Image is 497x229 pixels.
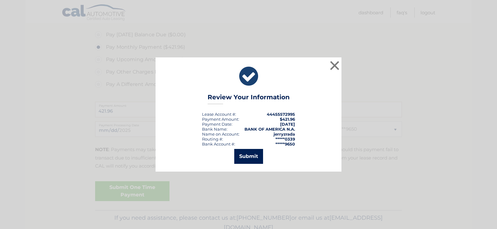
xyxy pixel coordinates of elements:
div: Bank Account #: [202,141,235,146]
div: Payment Amount: [202,117,239,122]
strong: BANK OF AMERICA N.A. [244,127,295,132]
button: Submit [234,149,263,164]
h3: Review Your Information [208,93,290,104]
strong: 44455572995 [267,112,295,117]
span: $421.96 [280,117,295,122]
strong: jerryzrada [274,132,295,137]
div: Bank Name: [202,127,227,132]
div: : [202,122,232,127]
span: [DATE] [280,122,295,127]
div: Routing #: [202,137,223,141]
div: Name on Account: [202,132,240,137]
span: Payment Date [202,122,231,127]
button: × [328,59,341,72]
div: Lease Account #: [202,112,236,117]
